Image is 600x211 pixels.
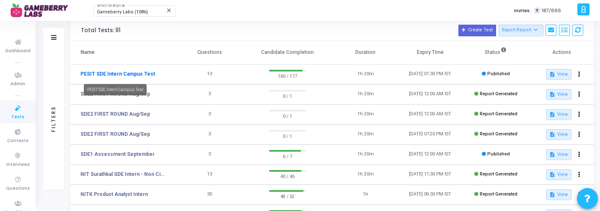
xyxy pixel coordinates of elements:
td: [DATE] 12:00 AM IST [398,84,463,104]
span: Contests [7,137,28,145]
a: PESIT SDE Intern Campus Test [80,70,155,78]
mat-icon: description [549,112,555,117]
span: Report Generated [480,91,517,97]
th: Status [463,41,529,64]
span: Report Generated [480,191,517,197]
div: Total Tests: 91 [81,27,121,34]
td: 1h 20m [333,64,398,84]
span: Dashboard [5,48,31,55]
td: 3 [177,84,242,104]
span: 0 / 1 [269,112,306,120]
td: [DATE] 07:20 PM IST [398,125,463,145]
button: View [546,149,572,160]
td: [DATE] 12:00 AM IST [398,104,463,125]
button: View [546,89,572,100]
mat-icon: description [549,172,555,178]
span: 160 / 177 [269,71,306,80]
a: SDE1 Assessment September [80,150,155,158]
td: [DATE] 11:30 PM IST [398,165,463,185]
td: 3 [177,125,242,145]
td: 1h 20m [333,145,398,165]
label: Invites: [514,7,531,14]
td: 1h 20m [333,125,398,145]
span: Admin [10,81,25,88]
a: SDE2 FIRST ROUND Aug/Sep [80,110,150,118]
mat-icon: Clear [166,7,173,14]
div: Filters [50,73,57,165]
span: Report Generated [480,131,517,137]
span: 0 / 1 [269,92,306,100]
span: Interviews [6,161,30,168]
button: Export Report [499,25,543,36]
td: [DATE] 01:30 PM IST [398,64,463,84]
span: Questions [6,185,30,192]
td: 30 [177,185,242,205]
span: T [534,8,540,14]
th: Duration [333,41,398,64]
td: 3 [177,104,242,125]
span: Report Generated [480,111,517,117]
span: Published [487,151,510,157]
span: Gameberry Labs (1086) [97,9,148,15]
td: 1h 20m [333,84,398,104]
td: [DATE] 09:30 PM IST [398,185,463,205]
th: Expiry Time [398,41,463,64]
span: 6 / 7 [269,152,306,160]
mat-icon: description [549,192,555,198]
button: View [546,69,572,80]
span: 187/666 [542,7,561,14]
a: NIT Surathkal SDE Intern - Non Circuit [80,170,164,178]
td: 3 [177,145,242,165]
span: Report Generated [480,171,517,177]
span: Tests [11,114,24,121]
a: NITK Product Analyst Intern [80,191,148,198]
span: 48 / 52 [269,192,306,200]
mat-icon: description [549,92,555,97]
button: View [546,169,572,180]
td: 13 [177,64,242,84]
span: 40 / 46 [269,172,306,180]
button: View [546,189,572,200]
th: Name [70,41,177,64]
span: 0 / 1 [269,132,306,140]
td: 1h [333,185,398,205]
th: Candidate Completion [242,41,333,64]
mat-icon: description [549,71,555,77]
mat-icon: description [549,132,555,137]
td: 13 [177,165,242,185]
th: Questions [177,41,242,64]
td: [DATE] 12:00 AM IST [398,145,463,165]
a: SDE2 FIRST ROUND Aug/Sep [80,130,150,138]
td: 1h 20m [333,104,398,125]
button: View [546,129,572,140]
div: PESIT SDE Intern Campus Test [84,84,147,95]
img: logo [10,2,73,19]
th: Actions [529,41,594,64]
button: Create Test [458,25,496,36]
mat-icon: description [549,152,555,158]
span: Published [487,71,510,76]
td: 1h 20m [333,165,398,185]
button: View [546,109,572,120]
